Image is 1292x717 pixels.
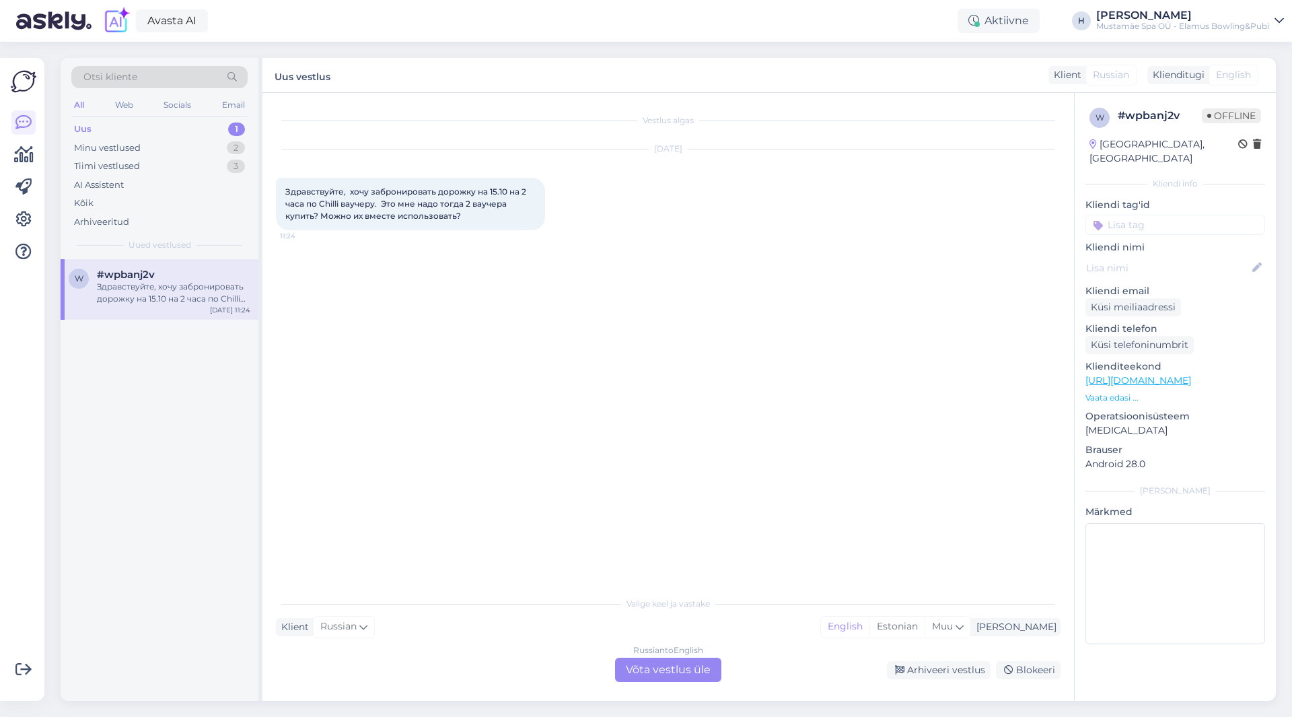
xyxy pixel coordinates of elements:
div: Tiimi vestlused [74,160,140,173]
div: Kliendi info [1085,178,1265,190]
p: Kliendi email [1085,284,1265,298]
div: H [1072,11,1091,30]
div: Email [219,96,248,114]
div: Здравствуйте, хочу забронировать дорожку на 15.10 на 2 часа по Chilli ваучеру. Это мне надо тогда... [97,281,250,305]
img: explore-ai [102,7,131,35]
span: 11:24 [280,231,330,241]
div: Arhiveeritud [74,215,129,229]
div: All [71,96,87,114]
span: English [1216,68,1251,82]
input: Lisa tag [1085,215,1265,235]
div: [PERSON_NAME] [1085,485,1265,497]
a: [PERSON_NAME]Mustamäe Spa OÜ - Elamus Bowling&Pubi [1096,10,1284,32]
p: Kliendi tag'id [1085,198,1265,212]
div: Aktiivne [958,9,1040,33]
span: Muu [932,620,953,632]
div: Klient [276,620,309,634]
span: #wpbanj2v [97,269,155,281]
span: Здравствуйте, хочу забронировать дорожку на 15.10 на 2 часа по Chilli ваучеру. Это мне надо тогда... [285,186,528,221]
label: Uus vestlus [275,66,330,84]
span: Otsi kliente [83,70,137,84]
div: AI Assistent [74,178,124,192]
p: Operatsioonisüsteem [1085,409,1265,423]
span: w [1096,112,1104,123]
span: w [75,273,83,283]
div: [DATE] 11:24 [210,305,250,315]
div: Valige keel ja vastake [276,598,1061,610]
div: 3 [227,160,245,173]
div: Klient [1048,68,1081,82]
p: Märkmed [1085,505,1265,519]
div: Klienditugi [1147,68,1205,82]
div: Minu vestlused [74,141,141,155]
p: Kliendi nimi [1085,240,1265,254]
img: Askly Logo [11,69,36,94]
div: 1 [228,123,245,136]
span: Uued vestlused [129,239,191,251]
span: Russian [320,619,357,634]
a: Avasta AI [136,9,208,32]
div: Blokeeri [996,661,1061,679]
div: # wpbanj2v [1118,108,1202,124]
div: [DATE] [276,143,1061,155]
p: [MEDICAL_DATA] [1085,423,1265,438]
div: [GEOGRAPHIC_DATA], [GEOGRAPHIC_DATA] [1089,137,1238,166]
p: Vaata edasi ... [1085,392,1265,404]
input: Lisa nimi [1086,261,1250,275]
div: Küsi meiliaadressi [1085,298,1181,316]
div: Küsi telefoninumbrit [1085,336,1194,354]
div: Võta vestlus üle [615,658,721,682]
div: Russian to English [633,644,703,656]
div: Mustamäe Spa OÜ - Elamus Bowling&Pubi [1096,21,1269,32]
div: Web [112,96,136,114]
div: Vestlus algas [276,114,1061,127]
p: Kliendi telefon [1085,322,1265,336]
div: Arhiveeri vestlus [887,661,991,679]
p: Android 28.0 [1085,457,1265,471]
span: Russian [1093,68,1129,82]
div: 2 [227,141,245,155]
div: [PERSON_NAME] [1096,10,1269,21]
div: Kõik [74,197,94,210]
span: Offline [1202,108,1261,123]
div: Estonian [869,617,925,637]
div: English [821,617,869,637]
a: [URL][DOMAIN_NAME] [1085,374,1191,386]
p: Brauser [1085,443,1265,457]
div: Socials [161,96,194,114]
div: [PERSON_NAME] [971,620,1056,634]
div: Uus [74,123,92,136]
p: Klienditeekond [1085,360,1265,374]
